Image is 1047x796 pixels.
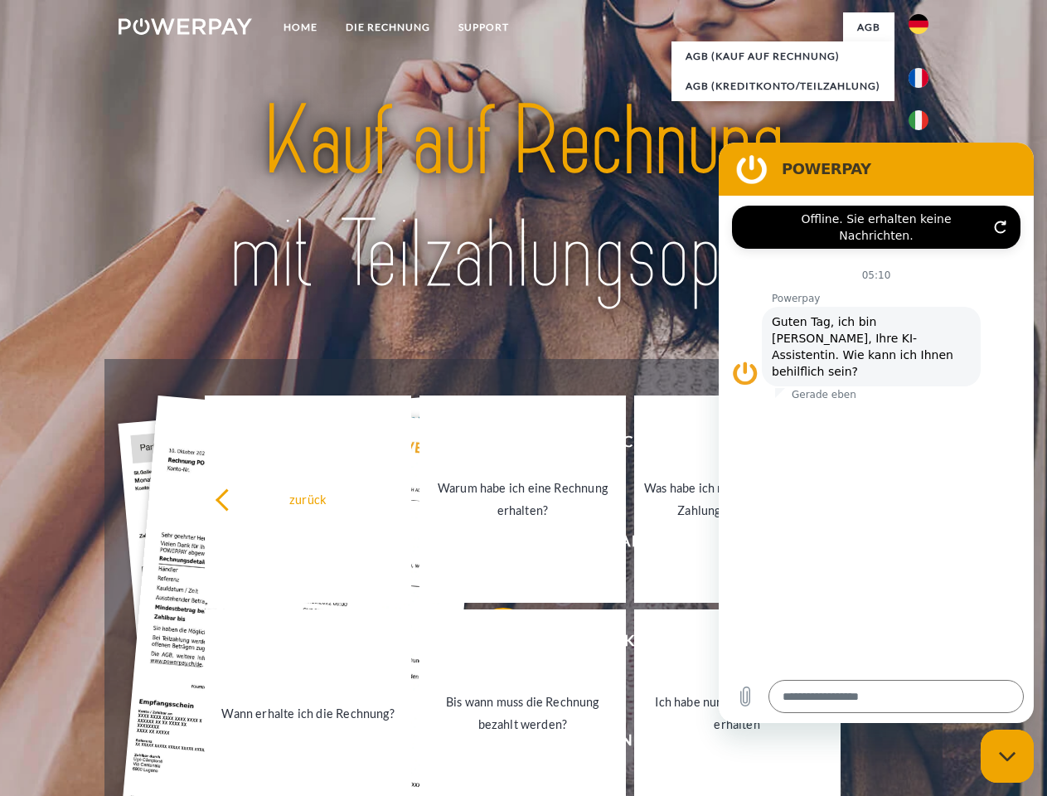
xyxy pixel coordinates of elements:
[332,12,444,42] a: DIE RECHNUNG
[644,477,831,522] div: Was habe ich noch offen, ist meine Zahlung eingegangen?
[909,110,928,130] img: it
[215,701,401,724] div: Wann erhalte ich die Rechnung?
[215,488,401,510] div: zurück
[634,396,841,603] a: Was habe ich noch offen, ist meine Zahlung eingegangen?
[429,691,616,735] div: Bis wann muss die Rechnung bezahlt werden?
[909,14,928,34] img: de
[671,71,894,101] a: AGB (Kreditkonto/Teilzahlung)
[269,12,332,42] a: Home
[429,477,616,522] div: Warum habe ich eine Rechnung erhalten?
[981,730,1034,783] iframe: Schaltfläche zum Öffnen des Messaging-Fensters; Konversation läuft
[158,80,889,318] img: title-powerpay_de.svg
[843,12,894,42] a: agb
[671,41,894,71] a: AGB (Kauf auf Rechnung)
[719,143,1034,723] iframe: Messaging-Fenster
[644,691,831,735] div: Ich habe nur eine Teillieferung erhalten
[909,68,928,88] img: fr
[444,12,523,42] a: SUPPORT
[119,18,252,35] img: logo-powerpay-white.svg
